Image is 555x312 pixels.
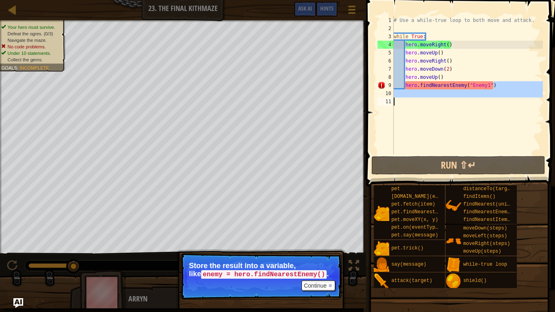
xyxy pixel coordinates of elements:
span: attack(target) [391,278,432,284]
span: moveLeft(steps) [463,233,507,239]
li: Under 10 statements. [1,50,61,56]
li: Collect the gems. [1,56,61,63]
img: portrait.png [446,233,461,249]
span: [DOMAIN_NAME](enemy) [391,194,450,199]
span: Navigate the maze. [8,37,47,43]
span: Your hero must survive. [8,24,55,30]
span: say(message) [391,262,426,267]
span: moveDown(steps) [463,225,507,231]
img: portrait.png [374,206,389,221]
div: 5 [377,49,394,57]
div: 10 [377,89,394,97]
img: portrait.png [374,241,389,256]
img: portrait.png [446,257,461,273]
span: moveRight(steps) [463,241,510,247]
img: portrait.png [446,198,461,213]
span: Defeat the ogres. (0/3) [8,31,53,36]
div: 8 [377,73,394,81]
button: Continue [301,280,335,291]
div: 4 [377,41,394,49]
span: : [17,65,20,70]
span: Collect the gems. [8,57,43,62]
span: findItems() [463,194,495,199]
span: Incomplete [20,65,49,70]
span: pet.findNearestByType(type) [391,209,470,215]
div: 9 [377,81,394,89]
button: Run ⇧↵ [371,156,545,175]
span: pet.moveXY(x, y) [391,217,438,223]
span: findNearestItem() [463,217,513,223]
span: moveUp(steps) [463,249,501,254]
span: distanceTo(target) [463,186,516,192]
span: pet [391,186,400,192]
span: findNearest(units) [463,201,516,207]
span: while-true loop [463,262,507,267]
img: portrait.png [446,273,461,289]
img: portrait.png [374,273,389,289]
button: Show game menu [342,2,362,21]
span: pet.fetch(item) [391,201,435,207]
button: Ask AI [294,2,316,17]
p: Store the result into a variable, like . [189,262,333,279]
li: Your hero must survive. [1,24,61,30]
div: 7 [377,65,394,73]
span: pet.trick() [391,245,423,251]
span: Goals [1,65,17,70]
code: enemy = hero.findNearestEnemy() [201,270,327,279]
span: findNearestEnemy() [463,209,516,215]
span: pet.say(message) [391,232,438,238]
span: Hints [320,4,334,12]
span: Under 10 statements. [8,50,51,56]
li: Defeat the ogres. [1,30,61,37]
div: 1 [377,16,394,24]
div: 11 [377,97,394,106]
li: No code problems. [1,43,61,50]
span: pet.on(eventType, handler) [391,225,467,230]
div: 2 [377,24,394,32]
li: Navigate the maze. [1,37,61,43]
span: shield() [463,278,487,284]
div: 6 [377,57,394,65]
button: Ask AI [13,298,23,308]
span: No code problems. [8,44,46,49]
span: Ask AI [298,4,312,12]
div: 3 [377,32,394,41]
img: portrait.png [374,257,389,273]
